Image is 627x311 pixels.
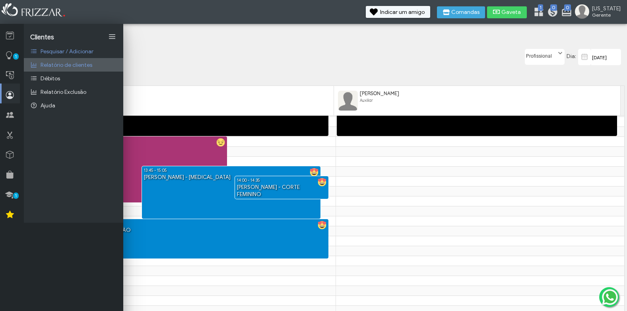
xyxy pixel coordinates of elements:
span: Auxiliar [360,98,373,103]
span: Gerente [592,12,621,18]
a: Ajuda [24,99,123,112]
span: Pesquisar / Adicionar [41,48,93,55]
a: Débitos [24,72,123,85]
span: [US_STATE] [592,5,621,12]
input: data [591,49,621,65]
div: [PERSON_NAME] - COLORACÄO [49,227,328,234]
div: [PERSON_NAME] - [MEDICAL_DATA] [142,174,321,181]
span: 1 [13,192,19,199]
button: Comandas [437,6,485,18]
span: 13:45 - 15:05 [144,168,167,173]
a: 0 [547,6,555,19]
a: Pesquisar / Adicionar [24,45,123,58]
span: Comandas [451,10,479,15]
a: Relatório Exclusão [24,85,123,99]
img: realizado.png [318,178,326,187]
span: [PERSON_NAME] [360,90,399,96]
span: 14:00 - 14:35 [237,178,260,183]
span: Dia: [567,53,576,60]
span: Clientes [30,33,54,41]
label: Profissional [525,49,557,59]
span: 1 [13,53,19,60]
button: Indicar um amigo [366,6,430,18]
img: whatsapp.png [600,288,619,307]
a: Relatório de clientes [24,58,123,72]
div: [PERSON_NAME] - CORTE FEMININO [235,184,328,198]
a: [US_STATE] Gerente [575,4,623,20]
img: realizado.png [310,168,318,177]
span: Indicar um amigo [380,10,425,15]
span: 0 [564,4,571,11]
img: agendado.png [216,138,225,147]
span: 0 [550,4,557,11]
span: Relatório de clientes [41,62,92,68]
div: Neuza - PE E MAO [49,144,227,152]
img: FuncionarioFotoBean_get.xhtml [338,91,358,111]
img: realizado.png [318,221,326,230]
a: 1 [533,6,541,19]
span: Ajuda [41,102,55,109]
span: Débitos [41,75,60,82]
img: calendar-01.svg [580,52,590,62]
span: Gaveta [501,10,521,15]
span: Relatório Exclusão [41,89,86,95]
button: Gaveta [487,6,527,18]
span: 1 [538,4,543,11]
a: 0 [561,6,569,19]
